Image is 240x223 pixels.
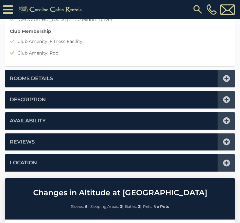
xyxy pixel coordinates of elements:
img: search-regular.svg [192,4,203,15]
li: | [71,202,89,211]
a: Rooms Details [10,75,53,82]
div: Club Amenity: Fitness Facility [10,38,230,47]
img: Khaki-logo.png [16,4,86,15]
a: Location [10,159,37,167]
span: Sleeps: [71,204,84,209]
span: Baths: [125,204,137,209]
span: Sleeping Areas: [90,204,119,209]
a: Description [10,96,46,103]
strong: 3 [138,204,140,209]
a: [PHONE_NUMBER] [205,4,218,15]
div: Club Amenity: Pool [10,50,230,58]
li: | [90,202,123,211]
span: Pets: [143,204,153,209]
a: Availability [10,117,46,125]
div: [GEOGRAPHIC_DATA] (7 - 20 Minute Drive) [10,16,230,25]
li: | [125,202,141,211]
div: Club Membership [10,28,230,37]
a: Reviews [10,138,35,146]
strong: No Pets [153,204,169,209]
h2: Changes in Altitude at [GEOGRAPHIC_DATA] [6,189,234,197]
strong: 3 [120,204,122,209]
strong: 6 [85,204,87,209]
